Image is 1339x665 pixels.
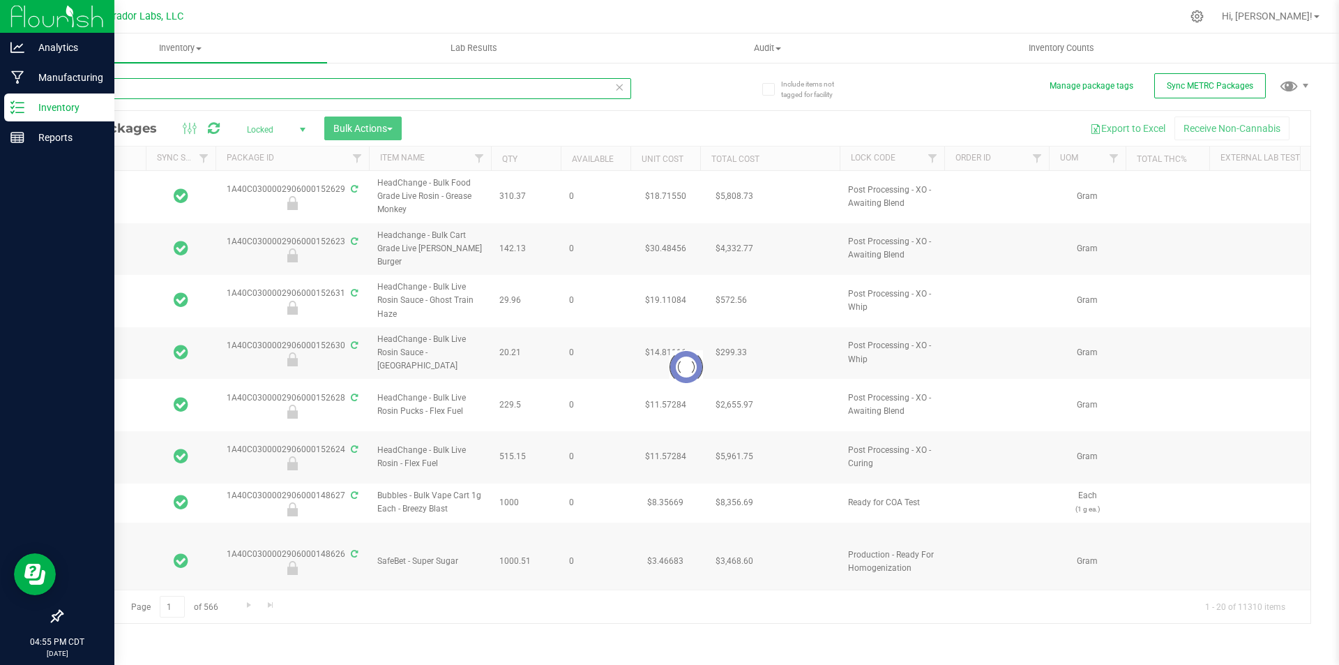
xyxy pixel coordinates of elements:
span: Include items not tagged for facility [781,79,851,100]
inline-svg: Inventory [10,100,24,114]
span: Audit [621,42,914,54]
span: Sync METRC Packages [1167,81,1253,91]
p: Inventory [24,99,108,116]
button: Manage package tags [1050,80,1133,92]
a: Lab Results [327,33,621,63]
span: Hi, [PERSON_NAME]! [1222,10,1312,22]
span: Curador Labs, LLC [101,10,183,22]
p: Manufacturing [24,69,108,86]
span: Clear [614,78,624,96]
a: Audit [621,33,914,63]
button: Sync METRC Packages [1154,73,1266,98]
span: Inventory [33,42,327,54]
span: Inventory Counts [1010,42,1113,54]
p: Analytics [24,39,108,56]
iframe: Resource center [14,553,56,595]
inline-svg: Manufacturing [10,70,24,84]
input: Search Package ID, Item Name, SKU, Lot or Part Number... [61,78,631,99]
a: Inventory Counts [915,33,1209,63]
inline-svg: Reports [10,130,24,144]
p: Reports [24,129,108,146]
a: Inventory [33,33,327,63]
span: Lab Results [432,42,516,54]
p: [DATE] [6,648,108,659]
p: 04:55 PM CDT [6,636,108,648]
div: Manage settings [1188,10,1206,23]
inline-svg: Analytics [10,40,24,54]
